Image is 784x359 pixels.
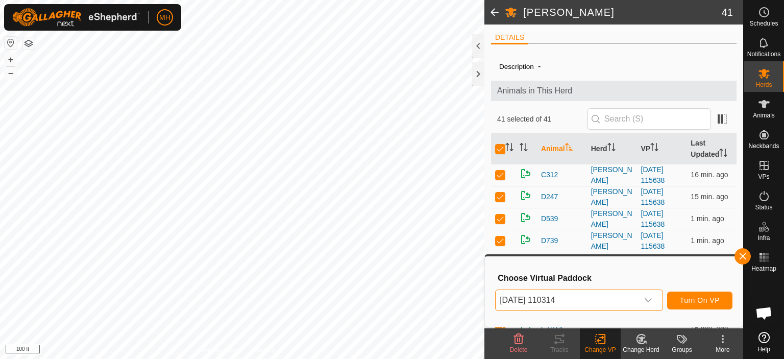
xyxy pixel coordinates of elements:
span: D739 [541,235,558,246]
span: Help [757,346,770,352]
span: Aug 27, 2025, 11:02 AM [691,236,724,245]
label: Description [499,63,534,70]
button: – [5,67,17,79]
input: Search (S) [587,108,711,130]
img: returning on [520,167,532,180]
span: Status [755,204,772,210]
h3: Choose Virtual Paddock [498,273,732,283]
p-sorticon: Activate to sort [650,145,658,153]
div: [PERSON_NAME] [591,186,633,208]
span: Animals [753,112,775,118]
span: Neckbands [748,143,779,149]
span: MH [159,12,170,23]
span: Animals in This Herd [497,85,730,97]
button: + [5,54,17,66]
p-sorticon: Activate to sort [719,150,727,158]
span: Aug 27, 2025, 10:47 AM [691,171,728,179]
div: Groups [661,345,702,354]
img: returning on [520,211,532,224]
a: Contact Us [252,346,282,355]
a: [DATE] 115638 [641,231,665,250]
img: returning on [520,189,532,202]
span: D539 [541,213,558,224]
div: Tracks [539,345,580,354]
div: More [702,345,743,354]
span: Delete [510,346,528,353]
span: Infra [757,235,770,241]
span: 2025-08-27 110314 [496,290,638,310]
span: 41 [722,5,733,20]
span: - [534,58,545,75]
th: Herd [587,134,637,164]
a: [DATE] 115638 [641,165,665,184]
a: [DATE] 115638 [641,253,665,272]
p-sorticon: Activate to sort [505,145,513,153]
div: [PERSON_NAME] [591,230,633,252]
div: Change VP [580,345,621,354]
div: Change Herd [621,345,661,354]
span: Aug 27, 2025, 11:02 AM [691,214,724,223]
a: [DATE] 115638 [641,187,665,206]
span: C312 [541,170,558,180]
a: Privacy Policy [202,346,240,355]
button: Reset Map [5,37,17,49]
p-sorticon: Activate to sort [607,145,616,153]
span: D247 [541,192,558,202]
li: DETAILS [491,32,528,44]
p-sorticon: Activate to sort [520,145,528,153]
div: dropdown trigger [638,290,658,310]
div: [PERSON_NAME] [591,164,633,186]
img: returning on [520,233,532,246]
span: Schedules [749,20,778,27]
th: Last Updated [687,134,737,164]
a: Help [744,328,784,356]
span: Herds [755,82,772,88]
span: Heatmap [751,266,776,272]
span: VPs [758,174,769,180]
span: Aug 27, 2025, 10:47 AM [691,193,728,201]
button: Map Layers [22,37,35,50]
span: 41 selected of 41 [497,114,587,125]
img: Gallagher Logo [12,8,140,27]
h2: [PERSON_NAME] [523,6,722,18]
span: Notifications [747,51,780,57]
a: Open chat [749,298,779,328]
a: [DATE] 115638 [641,209,665,228]
p-sorticon: Activate to sort [565,145,573,153]
th: Animal [537,134,587,164]
th: VP [637,134,687,164]
div: [PERSON_NAME] [591,252,633,274]
span: Turn On VP [680,296,720,304]
button: Turn On VP [667,292,732,309]
div: [PERSON_NAME] [591,208,633,230]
